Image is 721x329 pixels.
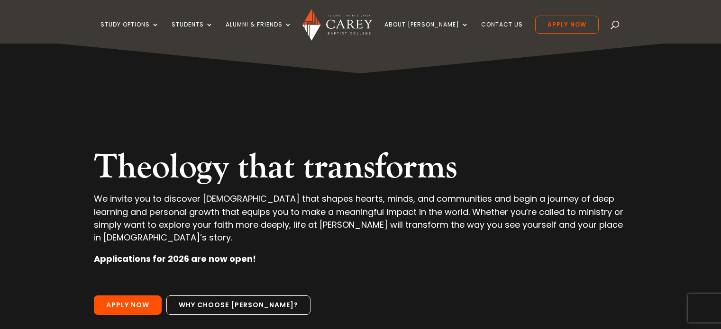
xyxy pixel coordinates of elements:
a: Contact Us [481,21,523,44]
a: Students [172,21,213,44]
p: We invite you to discover [DEMOGRAPHIC_DATA] that shapes hearts, minds, and communities and begin... [94,192,627,252]
h2: Theology that transforms [94,147,627,192]
a: About [PERSON_NAME] [384,21,469,44]
a: Alumni & Friends [226,21,292,44]
img: Carey Baptist College [302,9,372,41]
a: Study Options [100,21,159,44]
a: Why choose [PERSON_NAME]? [166,295,310,315]
strong: Applications for 2026 are now open! [94,253,256,265]
a: Apply Now [535,16,599,34]
a: Apply Now [94,295,162,315]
